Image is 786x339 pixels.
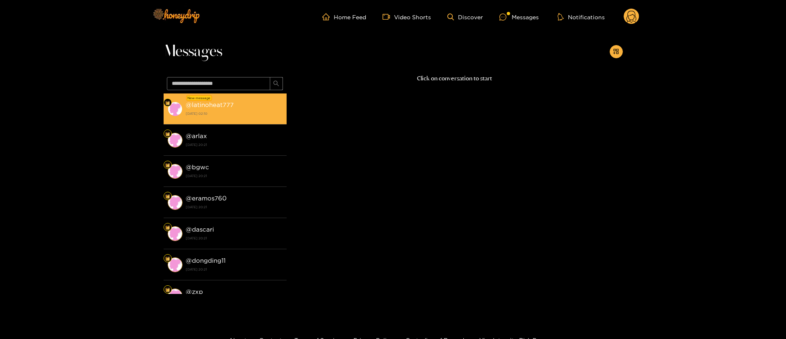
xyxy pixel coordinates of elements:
[186,101,234,108] strong: @ latinoheat777
[168,164,182,179] img: conversation
[186,234,283,242] strong: [DATE] 20:21
[165,287,170,292] img: Fan Level
[168,289,182,303] img: conversation
[186,195,227,202] strong: @ eramos760
[165,225,170,230] img: Fan Level
[322,13,334,20] span: home
[186,266,283,273] strong: [DATE] 20:21
[186,164,209,171] strong: @ bgwc
[613,48,619,55] span: appstore-add
[168,226,182,241] img: conversation
[186,132,207,139] strong: @ arlax
[383,13,394,20] span: video-camera
[273,80,279,87] span: search
[383,13,431,20] a: Video Shorts
[168,257,182,272] img: conversation
[322,13,366,20] a: Home Feed
[186,141,283,148] strong: [DATE] 20:21
[165,132,170,137] img: Fan Level
[610,45,623,58] button: appstore-add
[165,100,170,105] img: Fan Level
[270,77,283,90] button: search
[186,257,226,264] strong: @ dongding11
[168,195,182,210] img: conversation
[186,288,203,295] strong: @ zxp
[165,194,170,199] img: Fan Level
[186,203,283,211] strong: [DATE] 20:21
[164,42,222,61] span: Messages
[287,74,623,83] p: Click on conversation to start
[168,133,182,148] img: conversation
[555,13,607,21] button: Notifications
[447,14,483,20] a: Discover
[186,95,212,101] div: New message
[499,12,539,22] div: Messages
[168,102,182,116] img: conversation
[186,226,214,233] strong: @ dascari
[186,172,283,180] strong: [DATE] 20:21
[186,110,283,117] strong: [DATE] 02:10
[165,163,170,168] img: Fan Level
[165,256,170,261] img: Fan Level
